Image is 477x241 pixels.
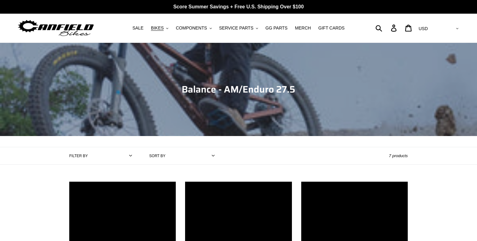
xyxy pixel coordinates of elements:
img: Canfield Bikes [17,18,95,38]
a: GG PARTS [262,24,291,32]
a: GIFT CARDS [315,24,348,32]
button: SERVICE PARTS [216,24,261,32]
button: COMPONENTS [173,24,215,32]
a: SALE [129,24,147,32]
span: GG PARTS [266,25,288,31]
a: MERCH [292,24,314,32]
span: COMPONENTS [176,25,207,31]
span: BIKES [151,25,164,31]
span: 7 products [389,153,408,158]
button: BIKES [148,24,171,32]
label: Sort by [149,153,166,159]
label: Filter by [69,153,88,159]
span: SERVICE PARTS [219,25,253,31]
input: Search [379,21,395,35]
span: MERCH [295,25,311,31]
span: Balance - AM/Enduro 27.5 [182,82,295,97]
span: GIFT CARDS [318,25,345,31]
span: SALE [132,25,143,31]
